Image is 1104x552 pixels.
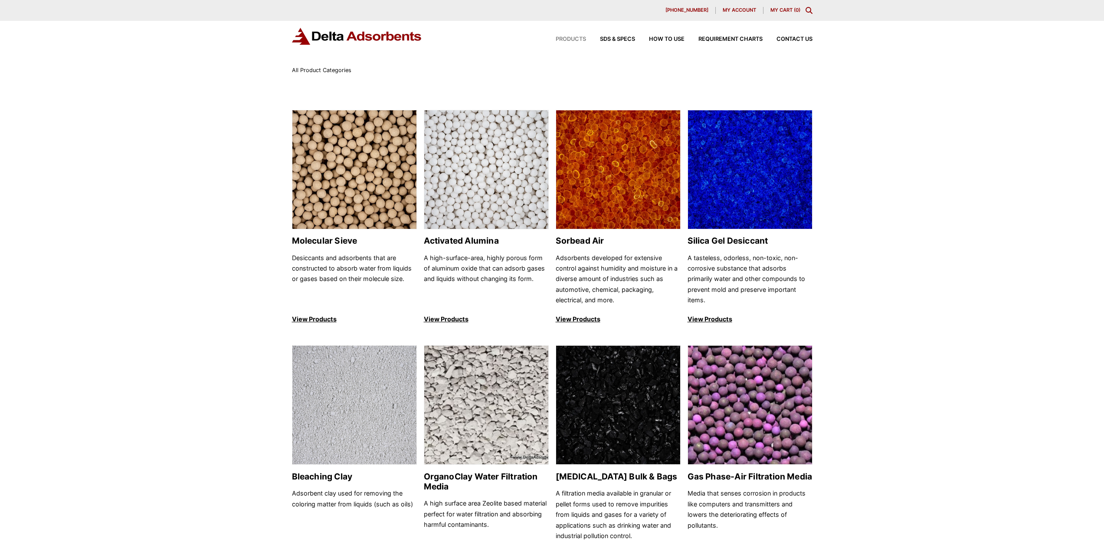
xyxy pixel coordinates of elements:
img: Sorbead Air [556,110,680,230]
h2: Gas Phase-Air Filtration Media [688,472,812,482]
a: Requirement Charts [685,36,763,42]
img: Activated Alumina [424,110,548,230]
span: Contact Us [776,36,812,42]
p: View Products [292,314,417,324]
p: Media that senses corrosion in products like computers and transmitters and lowers the deteriorat... [688,488,812,541]
span: SDS & SPECS [600,36,635,42]
h2: Sorbead Air [556,236,681,246]
a: Activated Alumina Activated Alumina A high-surface-area, highly porous form of aluminum oxide tha... [424,110,549,325]
span: 0 [796,7,799,13]
p: A filtration media available in granular or pellet forms used to remove impurities from liquids a... [556,488,681,541]
img: OrganoClay Water Filtration Media [424,346,548,465]
a: How to Use [635,36,685,42]
p: A high surface area Zeolite based material perfect for water filtration and absorbing harmful con... [424,498,549,541]
a: Silica Gel Desiccant Silica Gel Desiccant A tasteless, odorless, non-toxic, non-corrosive substan... [688,110,812,325]
h2: Bleaching Clay [292,472,417,482]
div: Toggle Modal Content [806,7,812,14]
p: View Products [424,314,549,324]
h2: [MEDICAL_DATA] Bulk & Bags [556,472,681,482]
a: [PHONE_NUMBER] [658,7,716,14]
span: How to Use [649,36,685,42]
a: My Cart (0) [770,7,800,13]
p: View Products [556,314,681,324]
h2: Silica Gel Desiccant [688,236,812,246]
span: Products [556,36,586,42]
img: Activated Carbon Bulk & Bags [556,346,680,465]
a: Products [542,36,586,42]
span: [PHONE_NUMBER] [665,8,708,13]
p: Adsorbent clay used for removing the coloring matter from liquids (such as oils) [292,488,417,541]
span: My account [723,8,756,13]
a: Contact Us [763,36,812,42]
a: My account [716,7,763,14]
p: A tasteless, odorless, non-toxic, non-corrosive substance that adsorbs primarily water and other ... [688,253,812,306]
a: SDS & SPECS [586,36,635,42]
p: A high-surface-area, highly porous form of aluminum oxide that can adsorb gases and liquids witho... [424,253,549,306]
a: Sorbead Air Sorbead Air Adsorbents developed for extensive control against humidity and moisture ... [556,110,681,325]
a: Molecular Sieve Molecular Sieve Desiccants and adsorbents that are constructed to absorb water fr... [292,110,417,325]
span: All Product Categories [292,67,351,73]
img: Molecular Sieve [292,110,416,230]
img: Silica Gel Desiccant [688,110,812,230]
h2: Activated Alumina [424,236,549,246]
img: Gas Phase-Air Filtration Media [688,346,812,465]
p: Desiccants and adsorbents that are constructed to absorb water from liquids or gases based on the... [292,253,417,306]
img: Bleaching Clay [292,346,416,465]
h2: Molecular Sieve [292,236,417,246]
h2: OrganoClay Water Filtration Media [424,472,549,492]
p: View Products [688,314,812,324]
span: Requirement Charts [698,36,763,42]
img: Delta Adsorbents [292,28,422,45]
p: Adsorbents developed for extensive control against humidity and moisture in a diverse amount of i... [556,253,681,306]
